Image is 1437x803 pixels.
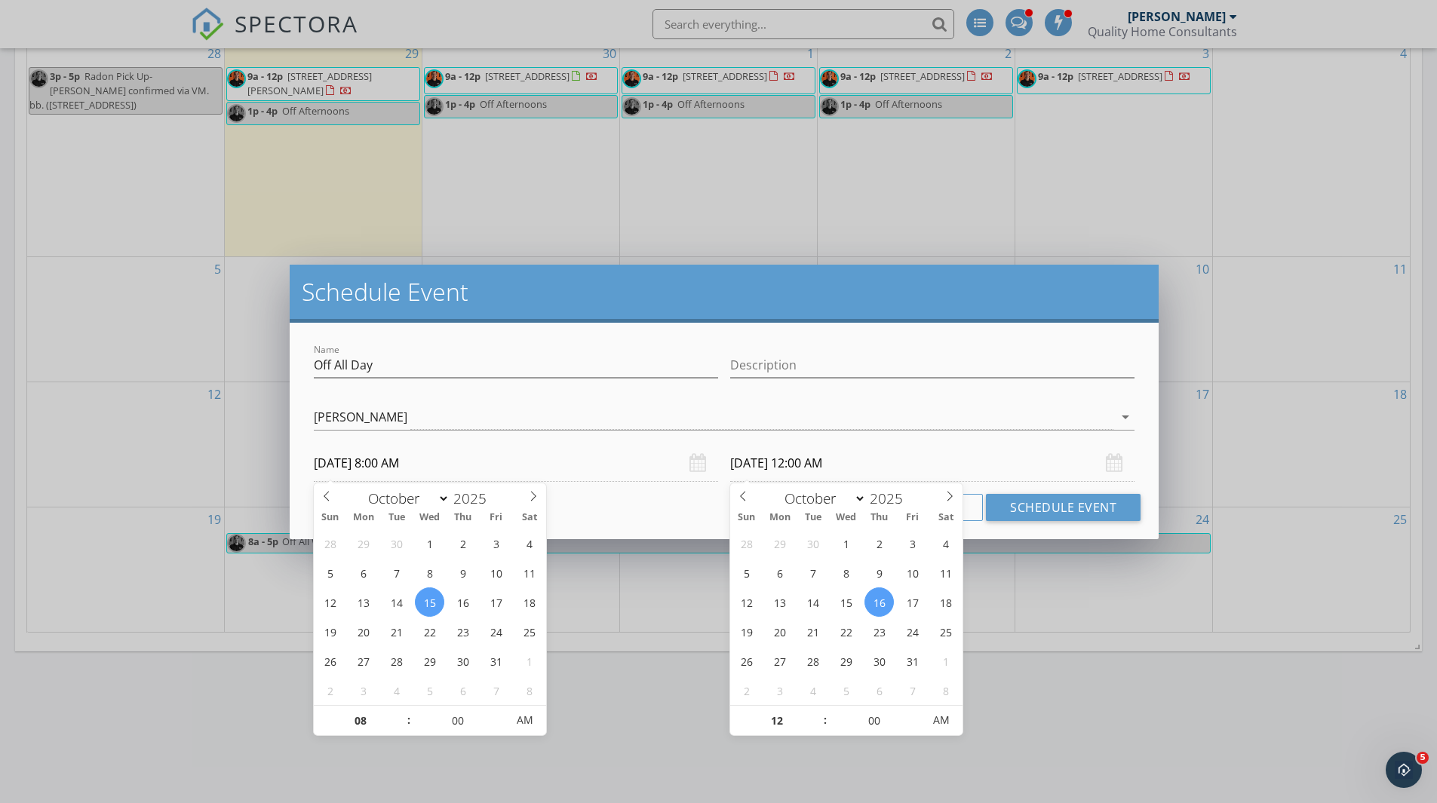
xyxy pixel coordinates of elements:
[732,558,761,587] span: October 5, 2025
[315,676,345,705] span: November 2, 2025
[864,587,894,617] span: October 16, 2025
[765,676,794,705] span: November 3, 2025
[831,617,861,646] span: October 22, 2025
[347,513,380,523] span: Mon
[514,646,544,676] span: November 1, 2025
[415,646,444,676] span: October 29, 2025
[732,617,761,646] span: October 19, 2025
[931,646,960,676] span: November 1, 2025
[349,529,378,558] span: September 29, 2025
[448,558,477,587] span: October 9, 2025
[763,513,797,523] span: Mon
[920,705,962,735] span: Click to toggle
[413,513,447,523] span: Wed
[929,513,963,523] span: Sat
[415,676,444,705] span: November 5, 2025
[732,587,761,617] span: October 12, 2025
[798,676,828,705] span: November 4, 2025
[732,529,761,558] span: September 28, 2025
[349,587,378,617] span: October 13, 2025
[730,445,1135,482] input: Select date
[481,617,511,646] span: October 24, 2025
[349,558,378,587] span: October 6, 2025
[481,646,511,676] span: October 31, 2025
[732,676,761,705] span: November 2, 2025
[415,617,444,646] span: October 22, 2025
[407,705,411,735] span: :
[864,617,894,646] span: October 23, 2025
[831,529,861,558] span: October 1, 2025
[831,646,861,676] span: October 29, 2025
[481,558,511,587] span: October 10, 2025
[514,676,544,705] span: November 8, 2025
[480,513,513,523] span: Fri
[481,529,511,558] span: October 3, 2025
[448,529,477,558] span: October 2, 2025
[864,529,894,558] span: October 2, 2025
[448,676,477,705] span: November 6, 2025
[898,676,927,705] span: November 7, 2025
[898,529,927,558] span: October 3, 2025
[382,646,411,676] span: October 28, 2025
[349,646,378,676] span: October 27, 2025
[314,513,347,523] span: Sun
[831,558,861,587] span: October 8, 2025
[798,646,828,676] span: October 28, 2025
[931,529,960,558] span: October 4, 2025
[382,617,411,646] span: October 21, 2025
[450,489,499,508] input: Year
[1386,752,1422,788] iframe: Intercom live chat
[823,705,828,735] span: :
[896,513,929,523] span: Fri
[864,676,894,705] span: November 6, 2025
[380,513,413,523] span: Tue
[730,513,763,523] span: Sun
[314,410,407,424] div: [PERSON_NAME]
[481,587,511,617] span: October 17, 2025
[514,617,544,646] span: October 25, 2025
[415,587,444,617] span: October 15, 2025
[798,529,828,558] span: September 30, 2025
[315,587,345,617] span: October 12, 2025
[315,558,345,587] span: October 5, 2025
[898,558,927,587] span: October 10, 2025
[448,587,477,617] span: October 16, 2025
[315,617,345,646] span: October 19, 2025
[765,617,794,646] span: October 20, 2025
[765,646,794,676] span: October 27, 2025
[514,529,544,558] span: October 4, 2025
[986,494,1141,521] button: Schedule Event
[382,558,411,587] span: October 7, 2025
[448,617,477,646] span: October 23, 2025
[349,617,378,646] span: October 20, 2025
[382,587,411,617] span: October 14, 2025
[513,513,546,523] span: Sat
[864,646,894,676] span: October 30, 2025
[315,529,345,558] span: September 28, 2025
[448,646,477,676] span: October 30, 2025
[382,529,411,558] span: September 30, 2025
[315,646,345,676] span: October 26, 2025
[931,558,960,587] span: October 11, 2025
[798,617,828,646] span: October 21, 2025
[797,513,830,523] span: Tue
[1116,408,1135,426] i: arrow_drop_down
[931,676,960,705] span: November 8, 2025
[481,676,511,705] span: November 7, 2025
[830,513,863,523] span: Wed
[866,489,916,508] input: Year
[864,558,894,587] span: October 9, 2025
[931,587,960,617] span: October 18, 2025
[898,646,927,676] span: October 31, 2025
[898,587,927,617] span: October 17, 2025
[302,277,1147,307] h2: Schedule Event
[898,617,927,646] span: October 24, 2025
[415,529,444,558] span: October 1, 2025
[831,587,861,617] span: October 15, 2025
[765,529,794,558] span: September 29, 2025
[765,587,794,617] span: October 13, 2025
[831,676,861,705] span: November 5, 2025
[447,513,480,523] span: Thu
[798,587,828,617] span: October 14, 2025
[504,705,545,735] span: Click to toggle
